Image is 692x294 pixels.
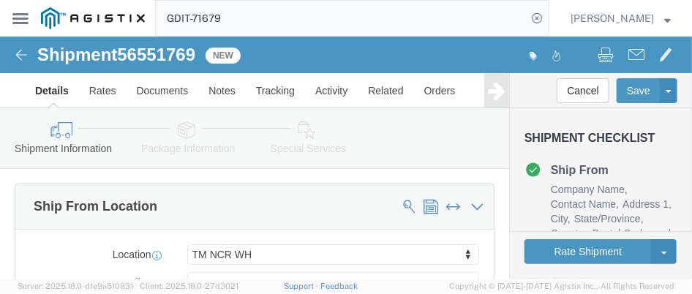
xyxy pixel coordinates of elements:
span: Server: 2025.18.0-d1e9a510831 [18,282,133,290]
button: [PERSON_NAME] [570,10,672,27]
span: Copyright © [DATE]-[DATE] Agistix Inc., All Rights Reserved [449,280,674,293]
input: Search for shipment number, reference number [156,1,527,36]
span: Client: 2025.18.0-27d3021 [140,282,238,290]
span: Dylan Jewell [571,10,654,26]
a: Support [284,282,320,290]
img: logo [41,7,145,29]
a: Feedback [320,282,358,290]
